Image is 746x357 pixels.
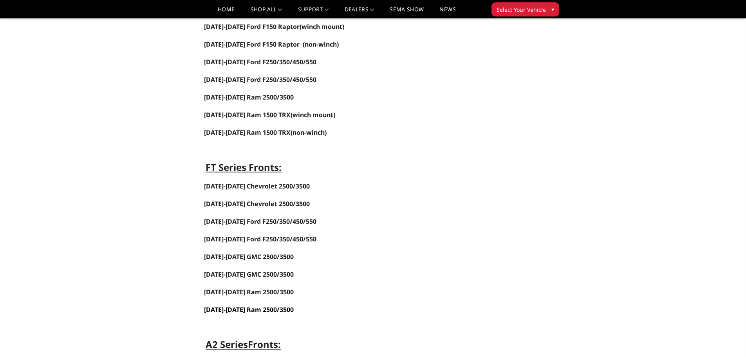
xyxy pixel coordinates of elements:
span: (winch mount) [204,22,344,31]
a: [DATE]-[DATE] Ford F250/350/450/550 [204,58,316,66]
iframe: Chat Widget [707,319,746,357]
a: News [439,7,455,18]
a: [DATE]-[DATE] Ram 2500/3500 [204,288,294,296]
a: [DATE]-[DATE] Ram 2500/3500 [204,93,294,101]
a: [DATE]-[DATE] GMC 2500/3500 [204,270,294,279]
a: shop all [251,7,282,18]
a: Home [218,7,235,18]
a: [DATE]-[DATE] Ford F250/350/450/550 [204,76,316,83]
span: [DATE]-[DATE] Ford F250/350/450/550 [204,75,316,84]
a: Dealers [345,7,374,18]
span: (non-winch) [204,128,327,137]
span: ▾ [551,5,554,13]
button: Select Your Vehicle [491,2,559,16]
span: (non-winch) [303,40,339,49]
span: Select Your Vehicle [497,5,546,14]
strong: FT Series Fronts: [206,161,282,174]
span: [DATE]-[DATE] Ram 2500/3500 [204,305,294,314]
a: [DATE]-[DATE] Chevrolet 2500/3500 [204,199,310,208]
strong: A2 Series : [206,338,281,351]
span: (winch mount) [291,111,335,119]
a: [DATE]-[DATE] Ram 1500 TRX [204,111,291,119]
strong: Fronts [248,338,278,351]
span: [DATE]-[DATE] Ford F150 Raptor [204,40,300,49]
a: [DATE]-[DATE] Chevrolet 2500/3500 [204,182,310,190]
a: [DATE]-[DATE] Ram 2500/3500 [204,306,294,314]
a: [DATE]-[DATE] Ford F250/350/450/550 [204,217,316,226]
a: SEMA Show [390,7,424,18]
a: Support [298,7,329,18]
a: [DATE]-[DATE] Ford F150 Raptor [204,22,300,31]
span: [DATE]-[DATE] Ram 1500 TRX [204,111,291,119]
a: [DATE]-[DATE] GMC 2500/3500 [204,252,294,261]
a: [DATE]-[DATE] Ford F250/350/450/550 [204,235,316,243]
a: [DATE]-[DATE] Ram 1500 TRX [204,128,291,137]
a: [DATE]-[DATE] Ford F150 Raptor [204,41,300,48]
